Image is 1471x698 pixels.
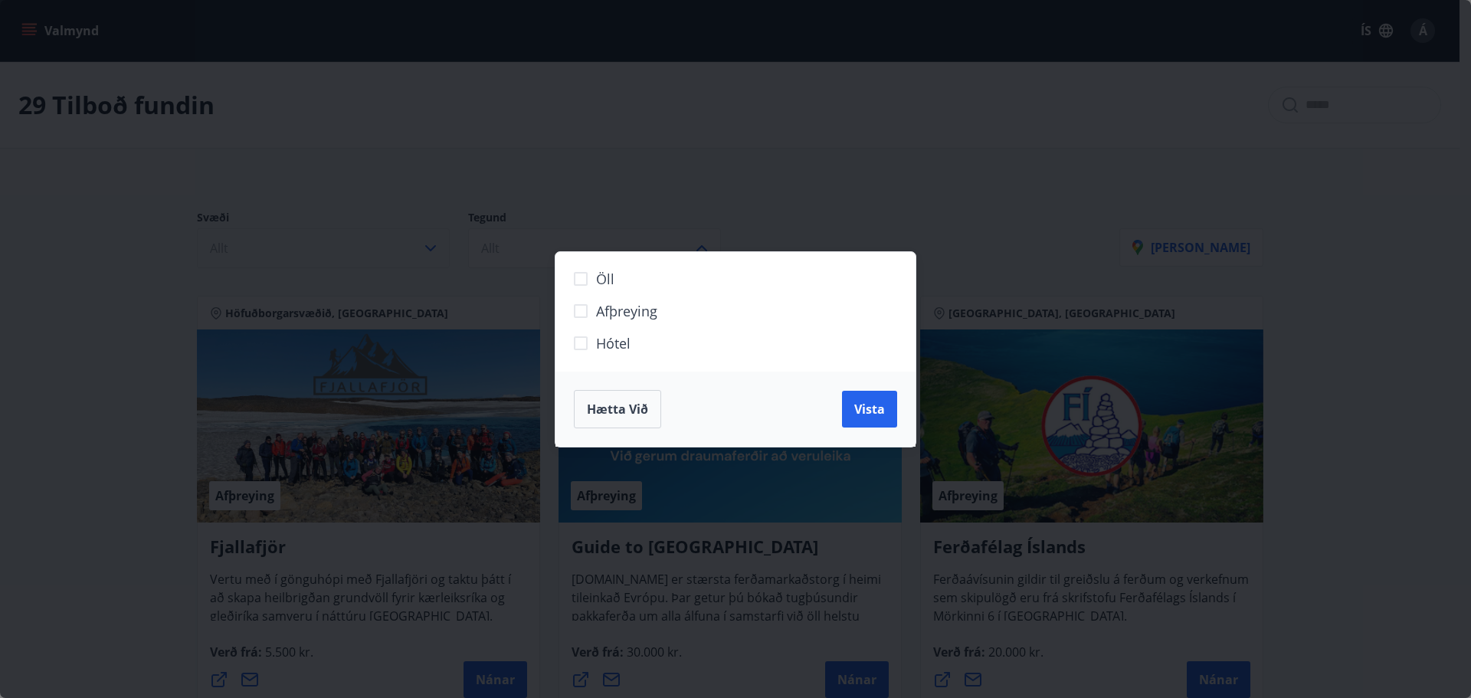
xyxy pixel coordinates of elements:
[596,269,614,289] span: Öll
[596,333,631,353] span: Hótel
[587,401,648,418] span: Hætta við
[854,401,885,418] span: Vista
[842,391,897,428] button: Vista
[574,390,661,428] button: Hætta við
[596,301,657,321] span: Afþreying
